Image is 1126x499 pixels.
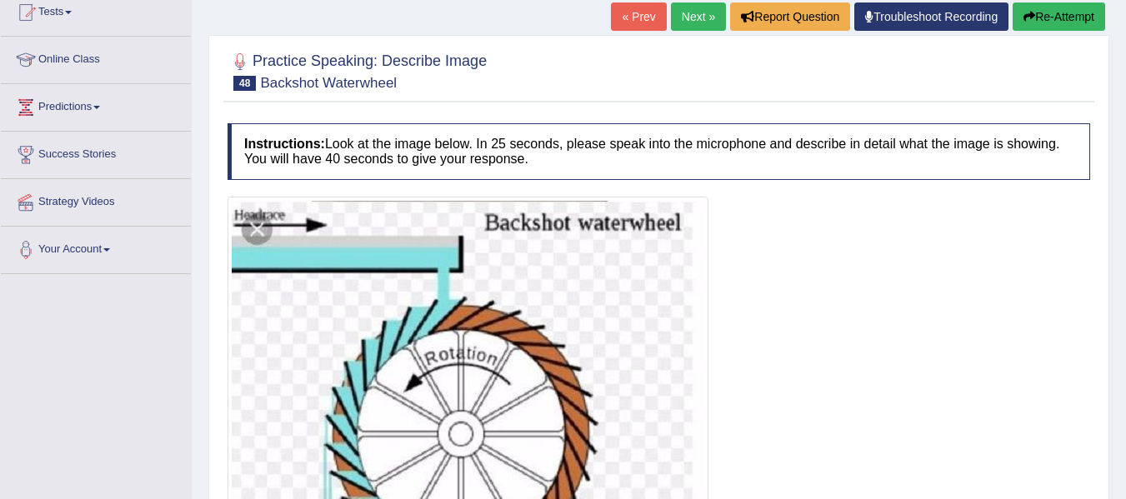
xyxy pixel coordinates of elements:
[1,37,191,78] a: Online Class
[228,123,1090,179] h4: Look at the image below. In 25 seconds, please speak into the microphone and describe in detail w...
[244,137,325,151] b: Instructions:
[854,2,1008,31] a: Troubleshoot Recording
[611,2,666,31] a: « Prev
[260,75,397,91] small: Backshot Waterwheel
[730,2,850,31] button: Report Question
[228,49,487,91] h2: Practice Speaking: Describe Image
[671,2,726,31] a: Next »
[1,132,191,173] a: Success Stories
[1,84,191,126] a: Predictions
[233,76,256,91] span: 48
[1,227,191,268] a: Your Account
[1,179,191,221] a: Strategy Videos
[1013,2,1105,31] button: Re-Attempt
